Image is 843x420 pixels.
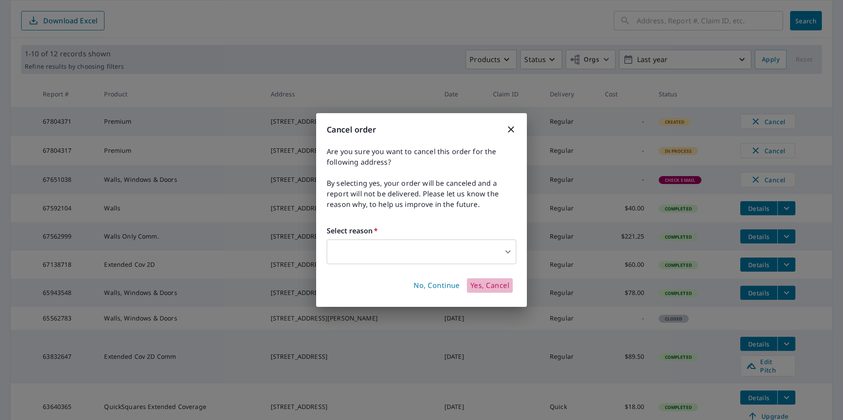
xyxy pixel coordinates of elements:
label: Select reason [327,225,516,236]
span: By selecting yes, your order will be canceled and a report will not be delivered. Please let us k... [327,178,516,210]
div: ​ [327,239,516,264]
span: No, Continue [414,281,460,291]
button: No, Continue [410,278,463,293]
h3: Cancel order [327,124,516,136]
span: Yes, Cancel [470,281,509,291]
button: Yes, Cancel [467,278,513,293]
span: Are you sure you want to cancel this order for the following address? [327,146,516,167]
